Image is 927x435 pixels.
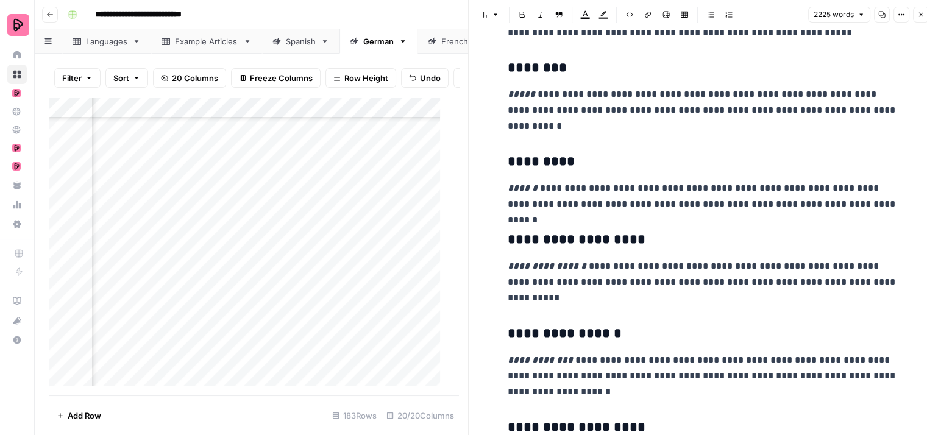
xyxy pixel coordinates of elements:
span: 20 Columns [172,72,218,84]
span: 2225 words [814,9,854,20]
button: What's new? [7,311,27,330]
div: What's new? [8,311,26,330]
span: Row Height [344,72,388,84]
div: Example Articles [175,35,238,48]
img: mhz6d65ffplwgtj76gcfkrq5icux [12,89,21,97]
img: mhz6d65ffplwgtj76gcfkrq5icux [12,162,21,171]
a: Browse [7,65,27,84]
div: German [363,35,394,48]
a: AirOps Academy [7,291,27,311]
a: Spanish [262,29,339,54]
button: Add Row [49,406,108,425]
button: Row Height [325,68,396,88]
button: Filter [54,68,101,88]
div: French [441,35,469,48]
span: Undo [420,72,441,84]
button: Help + Support [7,330,27,350]
a: Settings [7,214,27,234]
span: Add Row [68,409,101,422]
button: Undo [401,68,449,88]
img: mhz6d65ffplwgtj76gcfkrq5icux [12,144,21,152]
div: Languages [86,35,127,48]
button: 20 Columns [153,68,226,88]
div: 183 Rows [327,406,382,425]
a: Home [7,45,27,65]
a: German [339,29,417,54]
button: Freeze Columns [231,68,321,88]
a: Your Data [7,175,27,195]
img: Preply Logo [7,14,29,36]
span: Sort [113,72,129,84]
span: Filter [62,72,82,84]
button: Sort [105,68,148,88]
div: 20/20 Columns [382,406,459,425]
a: Usage [7,195,27,214]
a: Example Articles [151,29,262,54]
button: 2225 words [808,7,870,23]
a: Languages [62,29,151,54]
div: Spanish [286,35,316,48]
button: Workspace: Preply [7,10,27,40]
a: French [417,29,492,54]
span: Freeze Columns [250,72,313,84]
